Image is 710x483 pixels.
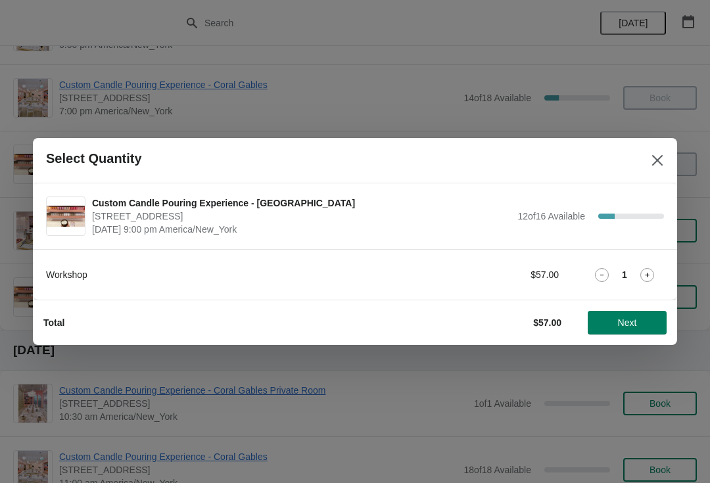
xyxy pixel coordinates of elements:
span: Next [618,317,637,328]
strong: $57.00 [533,317,561,328]
strong: 1 [622,268,627,281]
span: [STREET_ADDRESS] [92,210,511,223]
img: Custom Candle Pouring Experience - Fort Lauderdale | 914 East Las Olas Boulevard, Fort Lauderdale... [47,206,85,227]
h2: Select Quantity [46,151,142,166]
button: Close [646,149,669,172]
div: $57.00 [437,268,559,281]
button: Next [588,311,667,334]
strong: Total [43,317,64,328]
div: Workshop [46,268,411,281]
span: Custom Candle Pouring Experience - [GEOGRAPHIC_DATA] [92,196,511,210]
span: 12 of 16 Available [517,211,585,221]
span: [DATE] 9:00 pm America/New_York [92,223,511,236]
